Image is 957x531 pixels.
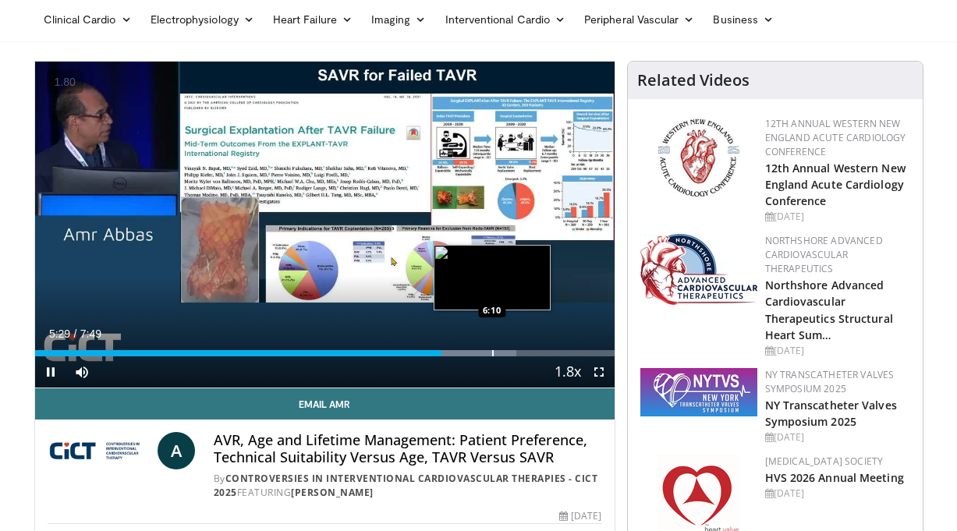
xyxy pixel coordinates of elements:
div: [DATE] [765,487,910,501]
img: 0954f259-7907-4053-a817-32a96463ecc8.png.150x105_q85_autocrop_double_scale_upscale_version-0.2.png [655,117,742,199]
button: Mute [66,356,97,388]
a: Business [704,4,783,35]
a: Interventional Cardio [436,4,576,35]
span: 7:49 [80,327,101,340]
a: Clinical Cardio [34,4,141,35]
a: [PERSON_NAME] [291,486,374,499]
div: [DATE] [559,509,601,523]
a: Controversies in Interventional Cardiovascular Therapies - CICT 2025 [214,472,598,499]
a: Imaging [362,4,436,35]
button: Fullscreen [583,356,615,388]
a: NY Transcatheter Valves Symposium 2025 [765,368,895,395]
button: Playback Rate [552,356,583,388]
div: [DATE] [765,430,910,444]
a: HVS 2026 Annual Meeting [765,470,904,485]
img: Controversies in Interventional Cardiovascular Therapies - CICT 2025 [48,432,151,469]
div: Progress Bar [35,350,615,356]
span: / [74,327,77,340]
span: 5:29 [49,327,70,340]
a: NY Transcatheter Valves Symposium 2025 [765,398,897,429]
h4: AVR, Age and Lifetime Management: Patient Preference, Technical Suitability Versus Age, TAVR Vers... [214,432,602,466]
a: NorthShore Advanced Cardiovascular Therapeutics [765,234,883,275]
a: [MEDICAL_DATA] Society [765,455,884,468]
a: Heart Failure [264,4,362,35]
h4: Related Videos [637,71,750,90]
a: Peripheral Vascular [575,4,704,35]
div: [DATE] [765,210,910,224]
img: 45d48ad7-5dc9-4e2c-badc-8ed7b7f471c1.jpg.150x105_q85_autocrop_double_scale_upscale_version-0.2.jpg [640,234,757,305]
img: 381df6ae-7034-46cc-953d-58fc09a18a66.png.150x105_q85_autocrop_double_scale_upscale_version-0.2.png [640,368,757,416]
div: [DATE] [765,344,910,358]
a: Electrophysiology [141,4,264,35]
img: image.jpeg [434,245,551,310]
a: Email Amr [35,388,615,419]
button: Pause [35,356,66,388]
a: 12th Annual Western New England Acute Cardiology Conference [765,161,906,208]
a: Northshore Advanced Cardiovascular Therapeutics Structural Heart Sum… [765,278,893,342]
video-js: Video Player [35,62,615,388]
a: A [158,432,195,469]
a: 12th Annual Western New England Acute Cardiology Conference [765,117,906,158]
div: By FEATURING [214,472,602,500]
